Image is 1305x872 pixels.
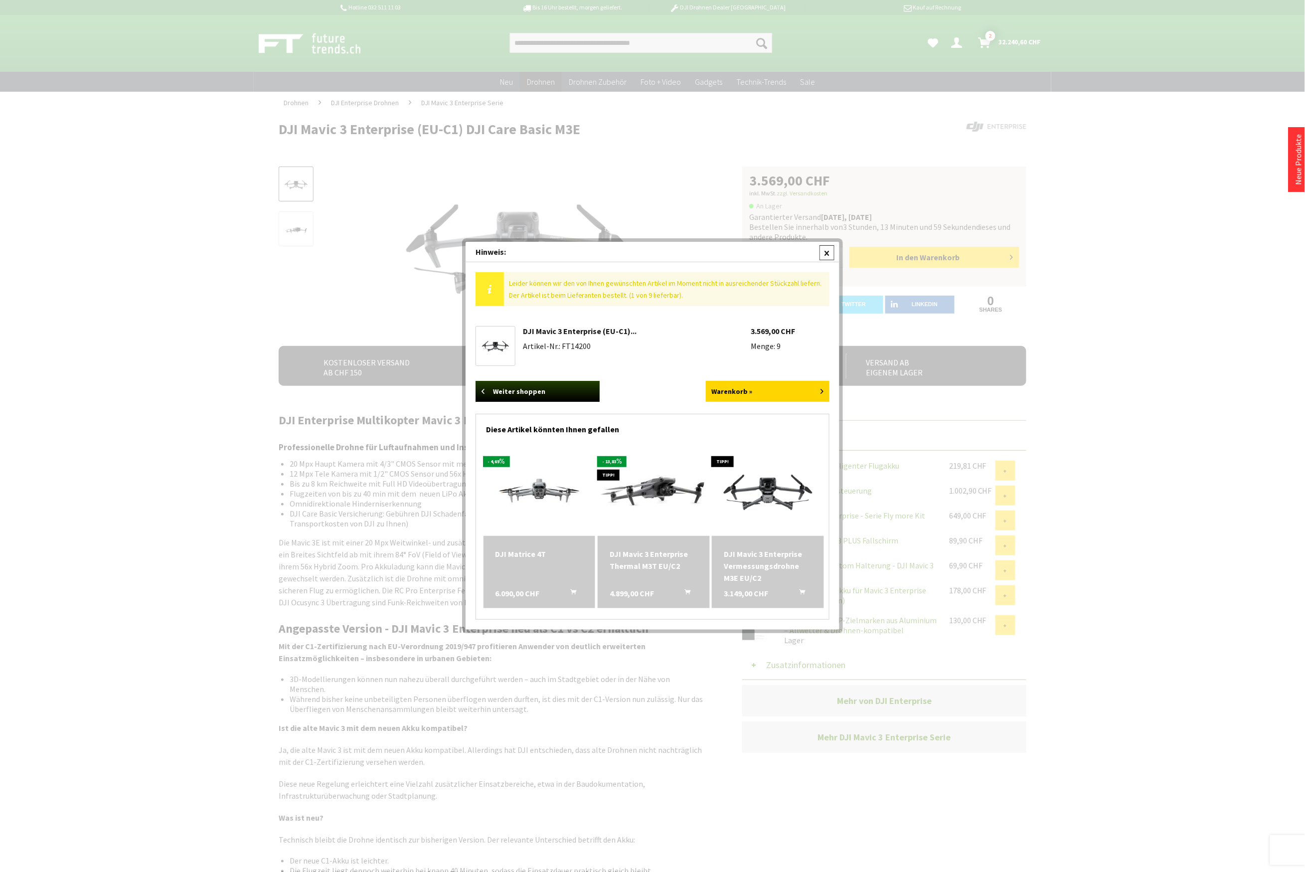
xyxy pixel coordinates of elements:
button: In den Warenkorb [673,587,697,600]
div: Leider können wir den von Ihnen gewünschten Artikel im Moment nicht in ausreichender Stückzahl li... [504,272,829,306]
img: DJI Matrice 4T [484,460,596,523]
img: DJI Mavic 3 Enterprise Thermal M3T EU/C2 [598,456,710,526]
a: DJI Mavic 3 Enterprise Vermessungsdrohne M3E EU/C2 3.149,00 CHF In den Warenkorb [724,548,812,584]
button: In den Warenkorb [558,587,582,600]
li: Menge: 9 [751,341,830,351]
a: Neue Produkte [1294,134,1304,185]
div: Hinweis: [466,242,839,262]
img: DJI Mavic 3E [712,460,824,523]
div: Diese Artikel könnten Ihnen gefallen [486,414,819,439]
a: DJI Mavic 3 Enterprise Thermal M3T EU/C2 4.899,00 CHF In den Warenkorb [610,548,698,572]
div: DJI Mavic 3 Enterprise Vermessungsdrohne M3E EU/C2 [724,548,812,584]
a: DJI Mavic 3 Enterprise (EU-C1)... [523,326,637,336]
a: DJI Mavic 3 Enterprise (EU-C1) DJI Care Basic M3E [479,329,512,363]
a: Warenkorb » [706,381,830,402]
span: 4.899,00 CHF [610,587,654,599]
div: DJI Mavic 3 Enterprise Thermal M3T EU/C2 [610,548,698,572]
a: Weiter shoppen [476,381,600,402]
span: 6.090,00 CHF [495,587,540,599]
a: DJI Matrice 4T 6.090,00 CHF In den Warenkorb [495,548,584,560]
img: DJI Mavic 3 Enterprise (EU-C1) DJI Care Basic M3E [479,337,512,355]
li: Artikel-Nr.: FT14200 [523,341,751,351]
button: In den Warenkorb [787,587,811,600]
li: 3.569,00 CHF [751,326,830,336]
div: DJI Matrice 4T [495,548,584,560]
span: 3.149,00 CHF [724,587,768,599]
